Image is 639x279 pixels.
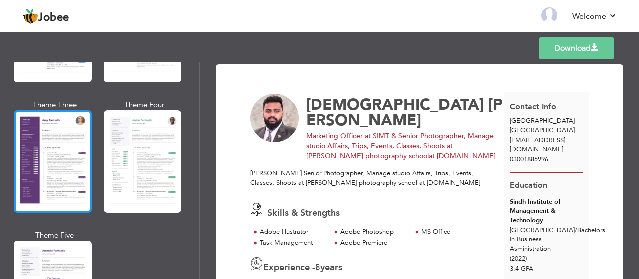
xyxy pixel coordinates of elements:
[510,101,556,112] span: Contact Info
[539,37,614,59] a: Download
[340,227,406,237] div: Adobe Photoshop
[250,94,299,143] img: No image
[306,94,503,131] span: [PERSON_NAME]
[263,261,315,274] span: Experience -
[510,116,575,125] span: [GEOGRAPHIC_DATA]
[16,230,94,241] div: Theme Five
[541,7,557,23] img: Profile Img
[510,254,527,263] span: (2022)
[106,100,184,110] div: Theme Four
[315,261,320,274] span: 8
[306,131,494,161] span: Marketing Officer at SIMT & Senior Photographer, Manage studio Affairs, Trips, Events, Classes, S...
[260,238,325,248] div: Task Management
[260,227,325,237] div: Adobe Illustrator
[510,226,605,253] span: [GEOGRAPHIC_DATA] Bachelors In Business Asministration
[510,155,548,164] span: 03001885996
[38,12,69,23] span: Jobee
[572,10,617,22] a: Welcome
[315,261,342,274] label: years
[510,136,565,154] span: [EMAIL_ADDRESS][DOMAIN_NAME]
[250,169,493,187] div: [PERSON_NAME] Senior Photographer, Manage studio Affairs, Trips, Events, Classes, Shoots at [PERS...
[510,197,583,225] div: Sindh Institute of Management & Technology
[510,180,547,191] span: Education
[510,126,575,135] span: [GEOGRAPHIC_DATA]
[22,8,69,24] a: Jobee
[340,238,406,248] div: Adobe Premiere
[421,227,487,237] div: MS Office
[575,226,577,235] span: /
[429,151,496,161] span: at [DOMAIN_NAME]
[306,94,484,115] span: [DEMOGRAPHIC_DATA]
[16,100,94,110] div: Theme Three
[510,264,533,273] span: 3.4 GPA
[22,8,38,24] img: jobee.io
[267,207,340,219] span: Skills & Strengths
